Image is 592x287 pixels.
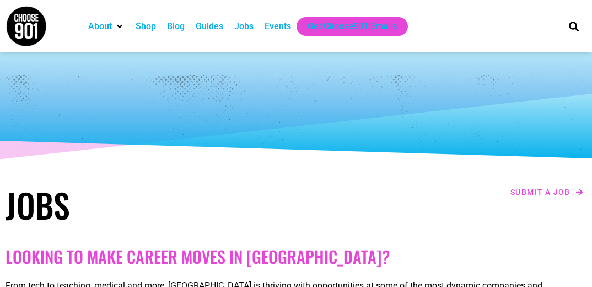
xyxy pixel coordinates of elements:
[196,20,223,33] a: Guides
[6,185,290,225] h1: Jobs
[308,20,397,33] a: Get Choose901 Emails
[83,17,130,36] div: About
[507,185,586,199] a: Submit a job
[510,188,571,196] span: Submit a job
[88,20,112,33] a: About
[234,20,254,33] a: Jobs
[167,20,185,33] a: Blog
[6,247,586,267] h2: Looking to make career moves in [GEOGRAPHIC_DATA]?
[265,20,291,33] a: Events
[136,20,156,33] a: Shop
[83,17,553,36] nav: Main nav
[564,17,583,35] div: Search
